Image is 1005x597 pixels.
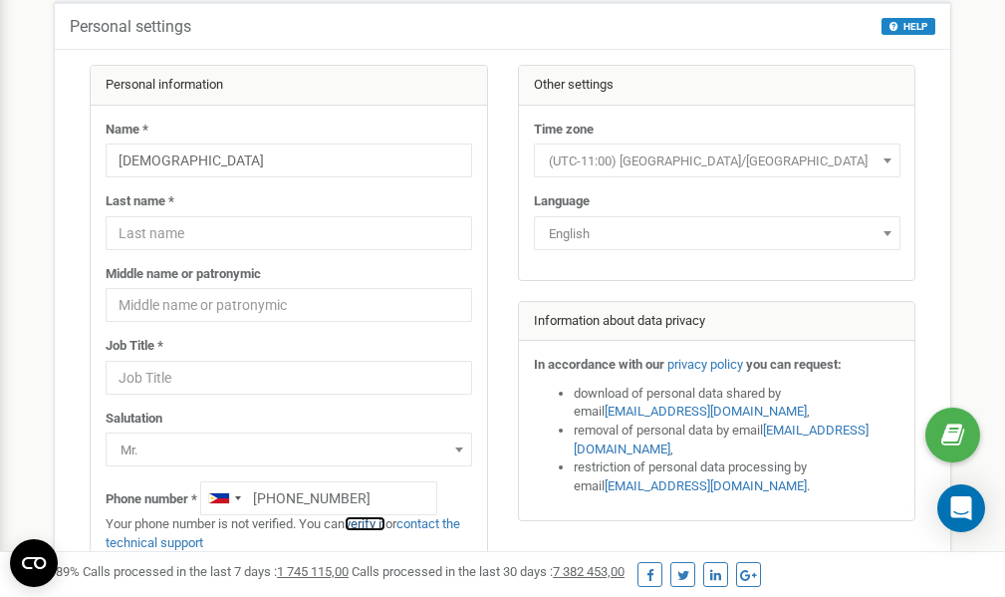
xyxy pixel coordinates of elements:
[91,66,487,106] div: Personal information
[106,216,472,250] input: Last name
[106,516,460,550] a: contact the technical support
[106,265,261,284] label: Middle name or patronymic
[106,361,472,395] input: Job Title
[200,481,437,515] input: +1-800-555-55-55
[746,357,842,372] strong: you can request:
[106,121,148,140] label: Name *
[106,337,163,356] label: Job Title *
[519,302,915,342] div: Information about data privacy
[352,564,625,579] span: Calls processed in the last 30 days :
[534,144,900,177] span: (UTC-11:00) Pacific/Midway
[201,482,247,514] div: Telephone country code
[106,515,472,552] p: Your phone number is not verified. You can or
[605,404,807,419] a: [EMAIL_ADDRESS][DOMAIN_NAME]
[553,564,625,579] u: 7 382 453,00
[574,423,869,456] a: [EMAIL_ADDRESS][DOMAIN_NAME]
[519,66,915,106] div: Other settings
[667,357,743,372] a: privacy policy
[605,478,807,493] a: [EMAIL_ADDRESS][DOMAIN_NAME]
[10,539,58,587] button: Open CMP widget
[534,121,594,140] label: Time zone
[106,192,174,211] label: Last name *
[574,458,900,495] li: restriction of personal data processing by email .
[541,148,893,175] span: (UTC-11:00) Pacific/Midway
[106,144,472,177] input: Name
[113,437,465,464] span: Mr.
[277,564,349,579] u: 1 745 115,00
[534,216,900,250] span: English
[881,18,935,35] button: HELP
[937,484,985,532] div: Open Intercom Messenger
[106,433,472,466] span: Mr.
[534,192,590,211] label: Language
[106,288,472,322] input: Middle name or patronymic
[70,18,191,36] h5: Personal settings
[574,422,900,458] li: removal of personal data by email ,
[83,564,349,579] span: Calls processed in the last 7 days :
[106,490,197,509] label: Phone number *
[541,220,893,248] span: English
[534,357,664,372] strong: In accordance with our
[574,385,900,422] li: download of personal data shared by email ,
[345,516,385,531] a: verify it
[106,410,162,429] label: Salutation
